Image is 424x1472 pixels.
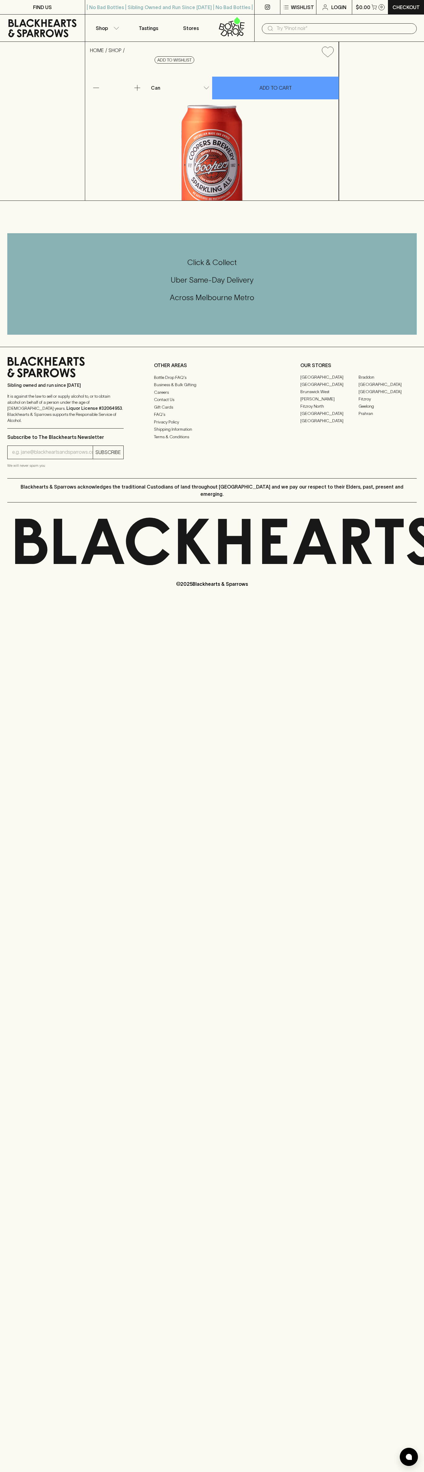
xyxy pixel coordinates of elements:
[7,233,417,335] div: Call to action block
[149,82,212,94] div: Can
[291,4,314,11] p: Wishlist
[154,374,270,381] a: Bottle Drop FAQ's
[300,388,359,396] a: Brunswick West
[359,381,417,388] a: [GEOGRAPHIC_DATA]
[96,25,108,32] p: Shop
[359,388,417,396] a: [GEOGRAPHIC_DATA]
[95,449,121,456] p: SUBSCRIBE
[154,418,270,426] a: Privacy Policy
[151,84,160,91] p: Can
[300,417,359,425] a: [GEOGRAPHIC_DATA]
[154,411,270,418] a: FAQ's
[359,396,417,403] a: Fitzroy
[300,410,359,417] a: [GEOGRAPHIC_DATA]
[12,447,93,457] input: e.g. jane@blackheartsandsparrows.com.au
[183,25,199,32] p: Stores
[90,48,104,53] a: HOME
[7,275,417,285] h5: Uber Same-Day Delivery
[139,25,158,32] p: Tastings
[212,77,339,99] button: ADD TO CART
[300,374,359,381] a: [GEOGRAPHIC_DATA]
[319,44,336,60] button: Add to wishlist
[331,4,346,11] p: Login
[7,257,417,267] h5: Click & Collect
[12,483,412,498] p: Blackhearts & Sparrows acknowledges the traditional Custodians of land throughout [GEOGRAPHIC_DAT...
[356,4,370,11] p: $0.00
[380,5,383,9] p: 0
[392,4,420,11] p: Checkout
[7,433,124,441] p: Subscribe to The Blackhearts Newsletter
[154,396,270,403] a: Contact Us
[170,15,212,41] a: Stores
[33,4,52,11] p: FIND US
[85,62,339,201] img: 16917.png
[359,403,417,410] a: Geelong
[154,403,270,411] a: Gift Cards
[66,406,122,411] strong: Liquor License #32064953
[259,84,292,91] p: ADD TO CART
[300,362,417,369] p: OUR STORES
[300,396,359,403] a: [PERSON_NAME]
[7,462,124,469] p: We will never spam you
[300,403,359,410] a: Fitzroy North
[85,15,128,41] button: Shop
[359,410,417,417] a: Prahran
[109,48,122,53] a: SHOP
[154,433,270,440] a: Terms & Conditions
[127,15,170,41] a: Tastings
[7,382,124,388] p: Sibling owned and run since [DATE]
[300,381,359,388] a: [GEOGRAPHIC_DATA]
[154,381,270,389] a: Business & Bulk Gifting
[93,446,123,459] button: SUBSCRIBE
[155,56,194,64] button: Add to wishlist
[7,293,417,303] h5: Across Melbourne Metro
[154,389,270,396] a: Careers
[359,374,417,381] a: Braddon
[7,393,124,423] p: It is against the law to sell or supply alcohol to, or to obtain alcohol on behalf of a person un...
[154,362,270,369] p: OTHER AREAS
[154,426,270,433] a: Shipping Information
[276,24,412,33] input: Try "Pinot noir"
[406,1454,412,1460] img: bubble-icon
